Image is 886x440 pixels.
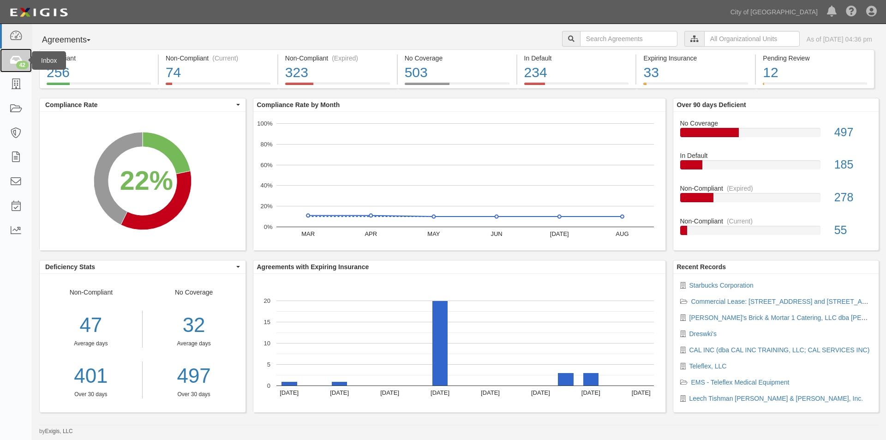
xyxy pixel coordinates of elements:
[673,217,879,226] div: Non-Compliant
[689,282,754,289] a: Starbucks Corporation
[846,6,857,18] i: Help Center - Complianz
[32,51,66,70] div: Inbox
[763,63,867,83] div: 12
[40,288,143,398] div: Non-Compliant
[581,389,600,396] text: [DATE]
[491,230,502,237] text: JUN
[673,184,879,193] div: Non-Compliant
[40,98,245,111] button: Compliance Rate
[260,203,272,210] text: 20%
[40,340,142,348] div: Average days
[45,428,73,434] a: Exigis, LLC
[16,61,29,69] div: 42
[680,184,872,217] a: Non-Compliant(Expired)278
[159,83,277,90] a: Non-Compliant(Current)74
[143,288,245,398] div: No Coverage
[704,31,800,47] input: All Organizational Units
[40,362,142,391] a: 401
[260,161,272,168] text: 60%
[263,319,270,325] text: 15
[7,4,71,21] img: logo-5460c22ac91f19d4615b14bd174203de0afe785f0fc80cf4dbbc73dc1793850b.png
[39,31,108,49] button: Agreements
[257,101,340,108] b: Compliance Rate by Month
[263,340,270,347] text: 10
[807,35,872,44] div: As of [DATE] 04:36 pm
[253,274,665,412] div: A chart.
[263,297,270,304] text: 20
[677,263,726,271] b: Recent Records
[285,63,390,83] div: 323
[680,119,872,151] a: No Coverage497
[827,189,879,206] div: 278
[673,151,879,160] div: In Default
[45,262,234,271] span: Deficiency Stats
[40,112,245,250] svg: A chart.
[727,217,753,226] div: (Current)
[636,83,755,90] a: Expiring Insurance33
[550,230,569,237] text: [DATE]
[689,330,717,338] a: Dreswki's
[267,361,270,368] text: 5
[150,340,239,348] div: Average days
[260,182,272,189] text: 40%
[689,362,727,370] a: Teleflex, LLC
[756,83,874,90] a: Pending Review12
[643,63,748,83] div: 33
[726,3,822,21] a: City of [GEOGRAPHIC_DATA]
[330,389,349,396] text: [DATE]
[212,54,238,63] div: (Current)
[524,54,629,63] div: In Default
[677,101,746,108] b: Over 90 days Deficient
[40,260,245,273] button: Deficiency Stats
[263,223,272,230] text: 0%
[150,391,239,398] div: Over 30 days
[524,63,629,83] div: 234
[260,141,272,148] text: 80%
[278,83,397,90] a: Non-Compliant(Expired)323
[301,230,315,237] text: MAR
[257,120,273,127] text: 100%
[616,230,629,237] text: AUG
[47,54,151,63] div: Compliant
[517,83,636,90] a: In Default234
[40,311,142,340] div: 47
[39,83,158,90] a: Compliant256
[680,217,872,242] a: Non-Compliant(Current)55
[827,124,879,141] div: 497
[405,63,509,83] div: 503
[120,162,173,199] div: 22%
[405,54,509,63] div: No Coverage
[280,389,299,396] text: [DATE]
[643,54,748,63] div: Expiring Insurance
[267,382,270,389] text: 0
[285,54,390,63] div: Non-Compliant (Expired)
[332,54,358,63] div: (Expired)
[427,230,440,237] text: MAY
[150,362,239,391] a: 497
[431,389,449,396] text: [DATE]
[691,379,790,386] a: EMS - Teleflex Medical Equipment
[827,157,879,173] div: 185
[365,230,377,237] text: APR
[531,389,550,396] text: [DATE]
[398,83,516,90] a: No Coverage503
[480,389,499,396] text: [DATE]
[727,184,753,193] div: (Expired)
[763,54,867,63] div: Pending Review
[257,263,369,271] b: Agreements with Expiring Insurance
[39,428,73,435] small: by
[689,346,870,354] a: CAL INC (dba CAL INC TRAINING, LLC; CAL SERVICES INC)
[47,63,151,83] div: 256
[680,151,872,184] a: In Default185
[166,54,270,63] div: Non-Compliant (Current)
[673,119,879,128] div: No Coverage
[150,311,239,340] div: 32
[631,389,650,396] text: [DATE]
[380,389,399,396] text: [DATE]
[253,112,665,250] svg: A chart.
[40,391,142,398] div: Over 30 days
